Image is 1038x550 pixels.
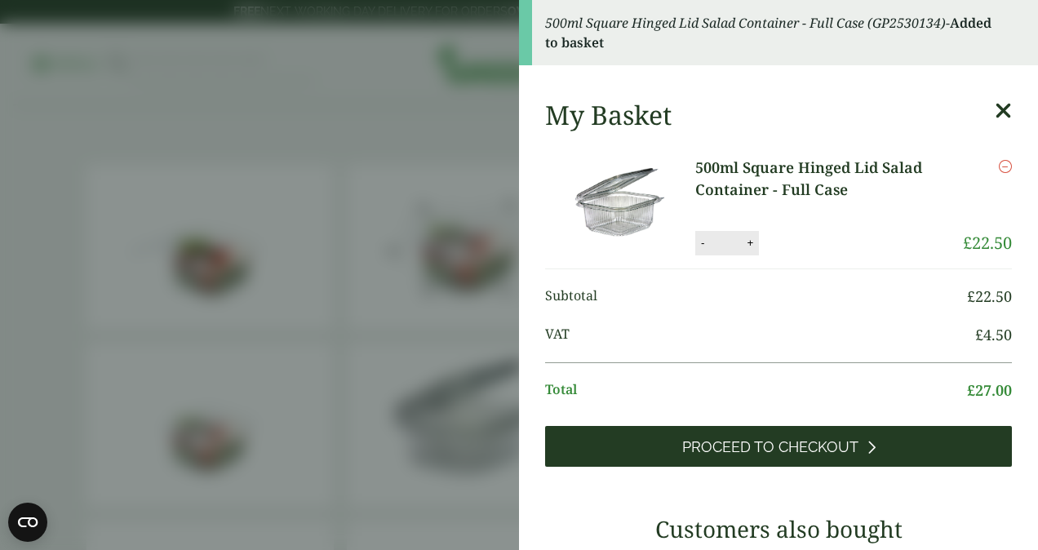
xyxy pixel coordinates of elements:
bdi: 27.00 [967,380,1012,400]
button: + [742,236,758,250]
a: Proceed to Checkout [545,426,1012,467]
span: £ [975,325,983,344]
span: £ [967,380,975,400]
bdi: 22.50 [963,232,1012,254]
em: 500ml Square Hinged Lid Salad Container - Full Case (GP2530134) [545,14,946,32]
span: £ [967,286,975,306]
bdi: 22.50 [967,286,1012,306]
span: £ [963,232,972,254]
button: Open CMP widget [8,503,47,542]
span: VAT [545,324,975,346]
span: Total [545,379,967,401]
h2: My Basket [545,100,672,131]
span: Subtotal [545,286,967,308]
button: - [696,236,709,250]
h3: Customers also bought [545,516,1012,543]
a: 500ml Square Hinged Lid Salad Container - Full Case [695,157,963,201]
a: Remove this item [999,157,1012,176]
bdi: 4.50 [975,325,1012,344]
span: Proceed to Checkout [682,438,858,456]
img: 500ml Square Hinged Lid Salad Container-Full Case of-0 [548,157,695,255]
